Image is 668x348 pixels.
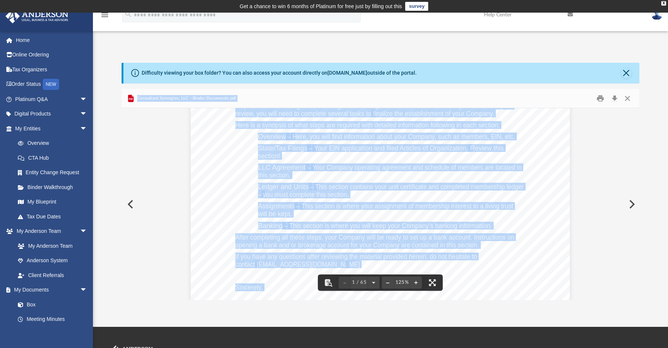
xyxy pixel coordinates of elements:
span: Assignments [258,203,295,209]
span: arrow_drop_down [80,92,95,107]
span: This section contains your unit certificate and completed membership ledger [315,183,524,190]
button: Toggle findbar [320,274,337,291]
div: Difficulty viewing your box folder? You can also access your account directly on outside of the p... [142,69,417,77]
button: Next page [368,274,380,291]
div: NEW [43,79,59,90]
button: Close [621,68,632,78]
a: Digital Productsarrow_drop_down [5,107,99,121]
i: search [124,10,132,18]
span: [EMAIL_ADDRESS][DOMAIN_NAME] [257,261,360,268]
span: 1 / 65 [351,280,368,285]
span: State/Tax Filings [258,145,307,152]
button: Download [608,92,621,104]
span: LLC Agreement [258,164,306,171]
span: – [309,145,313,152]
i: menu [100,10,109,19]
span: Review this [470,145,504,152]
button: 1 / 65 [351,274,368,291]
span: arrow_drop_down [80,224,95,239]
span: Banking [258,222,283,229]
button: Next File [623,194,639,215]
span: arrow_drop_down [80,121,95,136]
img: Anderson Advisors Platinum Portal [3,9,71,23]
a: Client Referrals [10,268,95,283]
span: review, you will need to complete several tasks to [235,110,371,117]
a: Platinum Q&Aarrow_drop_down [5,92,99,107]
button: Print [593,92,608,104]
span: opening a bank and or brokerage account for your Company are contained in this section. [235,242,479,248]
span: section! [258,153,280,159]
a: CTA Hub [10,150,99,165]
a: My Anderson Team [10,238,91,253]
a: Tax Organizers [5,62,99,77]
span: – [287,133,291,140]
a: Anderson System [10,253,95,268]
span: responsible for reading and reviewing, for accuracy, all of the information in this portfolio. Af... [235,103,513,109]
button: Previous File [122,194,138,215]
span: Here is a synopsis of what steps are required with detailed information following in each section: [235,122,500,129]
span: this section. [258,172,290,179]
a: menu [100,14,109,19]
a: Box [10,297,91,312]
span: Here, you will find information about your Company, such as members, EIN, etc. [293,133,515,140]
span: Your EIN application and filed Articles of Organization. [314,145,468,152]
a: Overview [10,136,99,151]
span: This section is where your assignment of membership interest to a living trust [301,203,513,209]
span: – [310,183,314,190]
span: arrow_drop_down [80,283,95,298]
span: After completing all these steps, your Company will be ready to set up a bank account. Instructio... [235,234,514,241]
span: – [307,164,311,171]
a: My Blueprint [10,195,95,209]
span: finalize the establishment of your Company. [373,110,494,117]
span: arrow_drop_down [80,107,95,122]
a: [DOMAIN_NAME] [327,70,367,76]
a: Order StatusNEW [5,77,99,92]
div: File preview [122,108,639,300]
span: – [284,222,288,229]
span: Ledger and Units [258,183,309,190]
button: Zoom out [382,274,394,291]
div: Document Viewer [122,108,639,300]
span: Sincerely, [235,284,263,291]
button: Enter fullscreen [424,274,441,291]
a: Entity Change Request [10,165,99,180]
div: close [661,1,666,6]
a: mailto:myteam@andersonadvisors.com [255,260,347,272]
div: Preview [122,89,639,300]
a: My Entitiesarrow_drop_down [5,121,99,136]
span: contact [235,261,255,268]
button: Zoom in [410,274,422,291]
img: User Pic [651,9,662,20]
span: Overview [258,133,286,140]
span: Consultant Synergies, LLC - Binder Documents.pdf [135,95,236,102]
span: If you have any questions after reviewing the material provided herein, do not hesitate to [235,253,477,260]
span: – [258,191,262,198]
a: My Documentsarrow_drop_down [5,283,95,297]
a: Meeting Minutes [10,312,95,327]
span: you must complete this section. [263,191,349,198]
a: Home [5,33,99,48]
span: Your Company operating agreement and schedule of members are located in [313,164,522,171]
span: will be kept. [258,211,292,217]
a: Binder Walkthrough [10,180,99,195]
a: My Anderson Teamarrow_drop_down [5,224,95,239]
button: Close [621,92,634,104]
div: Get a chance to win 6 months of Platinum for free just by filling out this [240,2,402,11]
a: survey [405,2,428,11]
a: Tax Due Dates [10,209,99,224]
span: This section is where you will keep your Company’s banking information. [289,222,492,229]
a: Online Ordering [5,48,99,62]
div: Current zoom level [394,280,410,285]
span: – [296,203,300,209]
